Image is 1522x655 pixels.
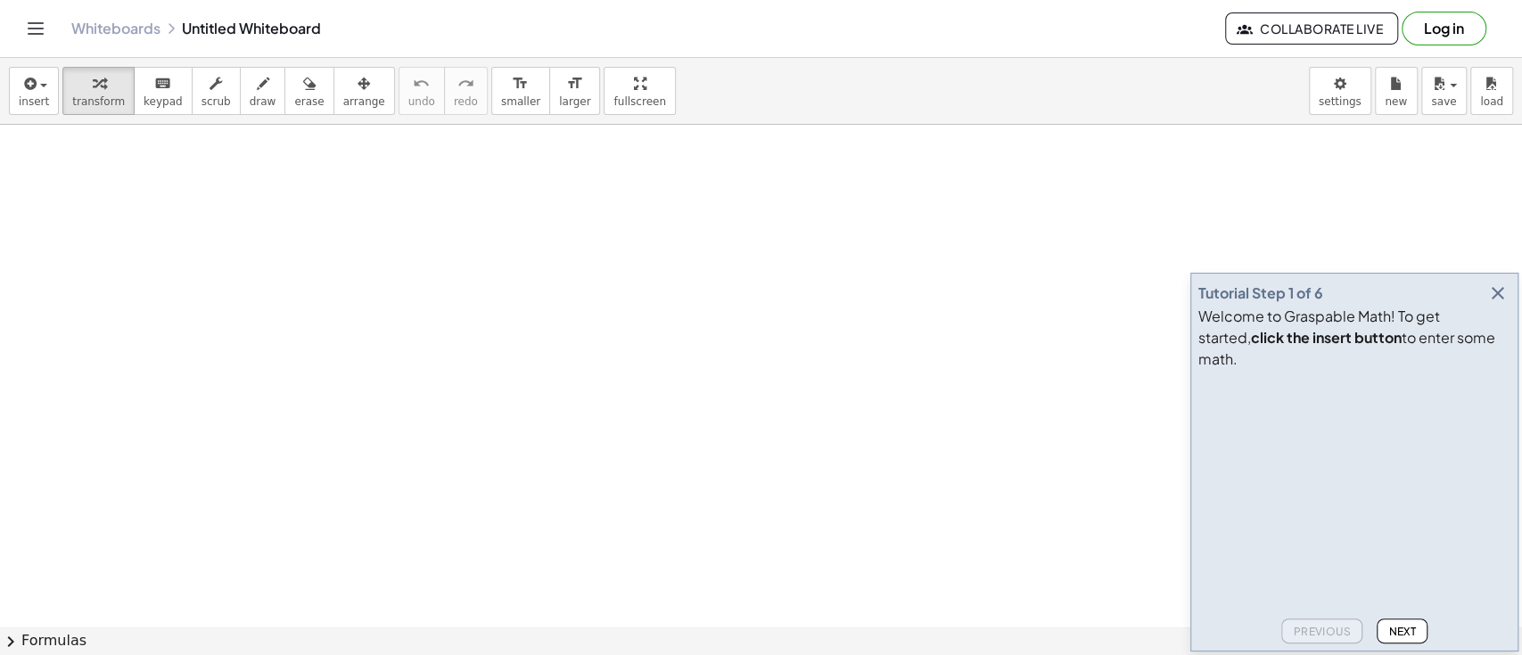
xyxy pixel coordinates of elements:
[444,67,488,115] button: redoredo
[240,67,286,115] button: draw
[134,67,193,115] button: keyboardkeypad
[144,95,183,108] span: keypad
[19,95,49,108] span: insert
[1198,306,1510,370] div: Welcome to Graspable Math! To get started, to enter some math.
[343,95,385,108] span: arrange
[1319,95,1362,108] span: settings
[457,73,474,94] i: redo
[1421,67,1467,115] button: save
[154,73,171,94] i: keyboard
[413,73,430,94] i: undo
[1377,618,1427,643] button: Next
[333,67,395,115] button: arrange
[1388,625,1416,638] span: Next
[512,73,529,94] i: format_size
[1198,282,1323,304] div: Tutorial Step 1 of 6
[1431,95,1456,108] span: save
[559,95,590,108] span: larger
[1402,12,1486,45] button: Log in
[399,67,445,115] button: undoundo
[408,95,435,108] span: undo
[613,95,665,108] span: fullscreen
[192,67,241,115] button: scrub
[72,95,125,108] span: transform
[549,67,600,115] button: format_sizelarger
[294,95,324,108] span: erase
[491,67,550,115] button: format_sizesmaller
[454,95,478,108] span: redo
[71,20,160,37] a: Whiteboards
[1240,20,1383,37] span: Collaborate Live
[9,67,59,115] button: insert
[604,67,675,115] button: fullscreen
[1375,67,1418,115] button: new
[1470,67,1513,115] button: load
[1309,67,1371,115] button: settings
[1251,328,1402,347] b: click the insert button
[62,67,135,115] button: transform
[1480,95,1503,108] span: load
[202,95,231,108] span: scrub
[284,67,333,115] button: erase
[250,95,276,108] span: draw
[1225,12,1398,45] button: Collaborate Live
[566,73,583,94] i: format_size
[501,95,540,108] span: smaller
[1385,95,1407,108] span: new
[21,14,50,43] button: Toggle navigation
